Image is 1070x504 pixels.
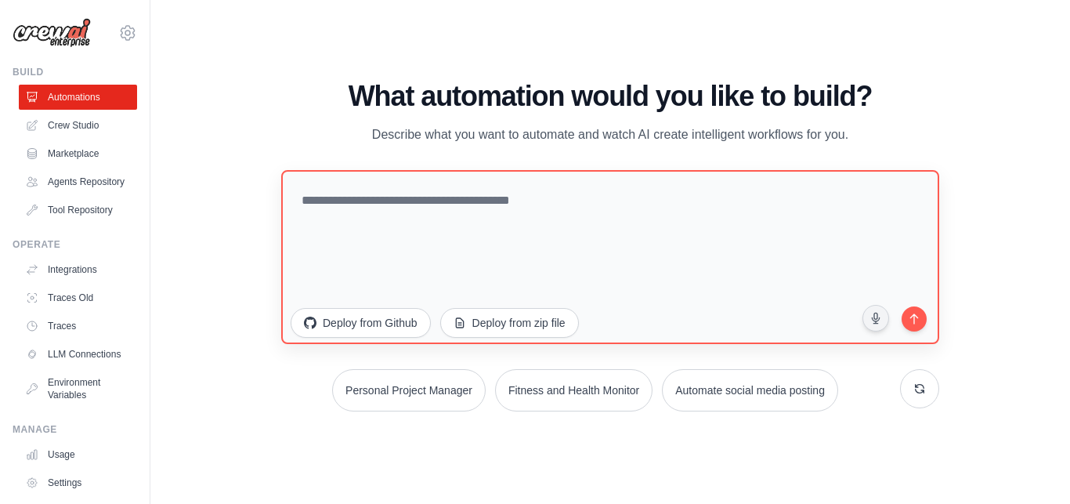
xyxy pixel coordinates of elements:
[19,314,137,339] a: Traces
[19,85,137,110] a: Automations
[13,423,137,436] div: Manage
[19,113,137,138] a: Crew Studio
[13,238,137,251] div: Operate
[19,257,137,282] a: Integrations
[495,369,652,412] button: Fitness and Health Monitor
[19,285,137,310] a: Traces Old
[662,369,838,412] button: Automate social media posting
[332,369,486,412] button: Personal Project Manager
[440,308,579,338] button: Deploy from zip file
[291,308,431,338] button: Deploy from Github
[13,66,137,78] div: Build
[19,442,137,467] a: Usage
[19,342,137,367] a: LLM Connections
[19,370,137,408] a: Environment Variables
[19,141,137,166] a: Marketplace
[19,198,137,223] a: Tool Repository
[19,470,137,495] a: Settings
[347,125,873,145] p: Describe what you want to automate and watch AI create intelligent workflows for you.
[281,81,939,112] h1: What automation would you like to build?
[19,169,137,194] a: Agents Repository
[13,18,91,48] img: Logo
[992,429,1070,504] iframe: Chat Widget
